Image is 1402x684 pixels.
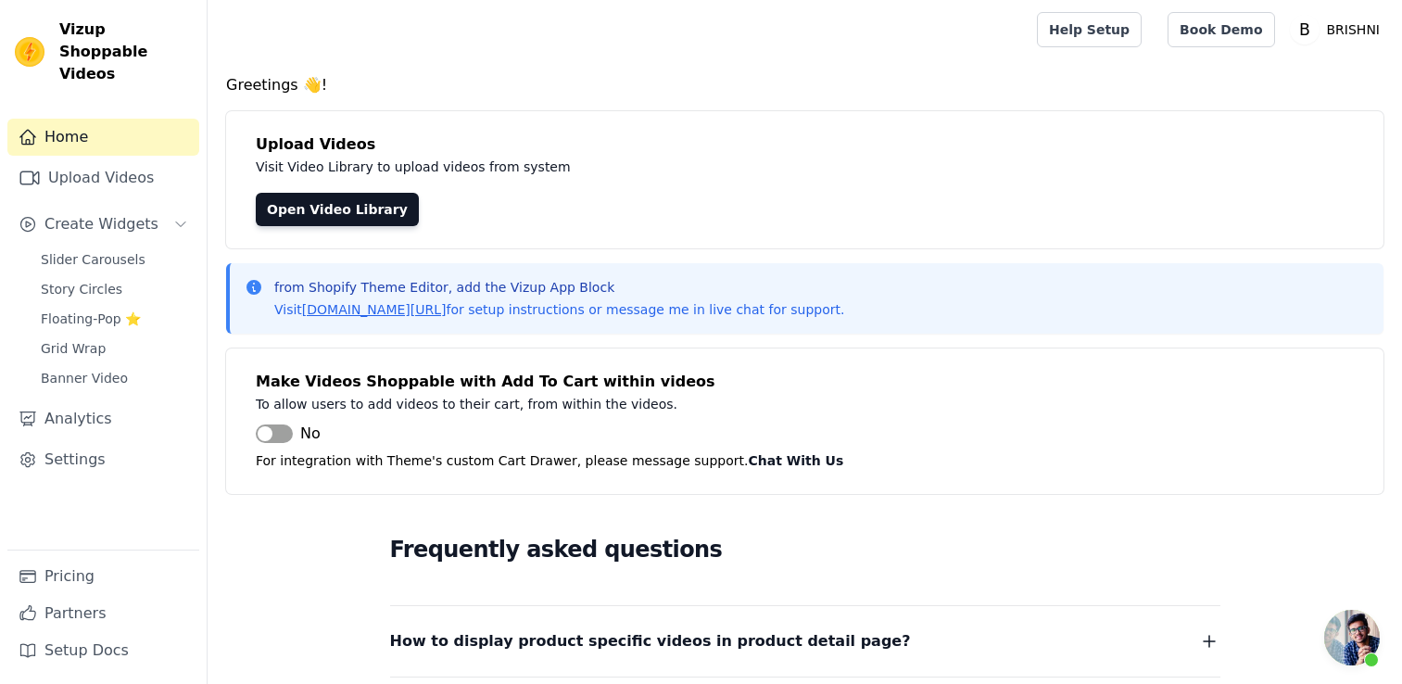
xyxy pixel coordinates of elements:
[7,206,199,243] button: Create Widgets
[7,558,199,595] a: Pricing
[30,276,199,302] a: Story Circles
[30,365,199,391] a: Banner Video
[274,300,844,319] p: Visit for setup instructions or message me in live chat for support.
[41,369,128,387] span: Banner Video
[256,193,419,226] a: Open Video Library
[256,393,1086,415] p: To allow users to add videos to their cart, from within the videos.
[7,441,199,478] a: Settings
[7,632,199,669] a: Setup Docs
[300,423,321,445] span: No
[1320,13,1387,46] p: BRISHNI
[1168,12,1274,47] a: Book Demo
[7,400,199,437] a: Analytics
[1037,12,1142,47] a: Help Setup
[256,156,1086,178] p: Visit Video Library to upload videos from system
[256,371,1354,393] h4: Make Videos Shoppable with Add To Cart within videos
[1290,13,1387,46] button: B BRISHNI
[41,280,122,298] span: Story Circles
[30,306,199,332] a: Floating-Pop ⭐
[41,250,145,269] span: Slider Carousels
[302,302,447,317] a: [DOMAIN_NAME][URL]
[226,74,1383,96] h4: Greetings 👋!
[30,336,199,361] a: Grid Wrap
[256,450,1354,472] p: For integration with Theme's custom Cart Drawer, please message support.
[1324,610,1380,665] a: Open chat
[256,133,1354,156] h4: Upload Videos
[41,310,141,328] span: Floating-Pop ⭐
[390,628,911,654] span: How to display product specific videos in product detail page?
[7,595,199,632] a: Partners
[390,628,1220,654] button: How to display product specific videos in product detail page?
[7,159,199,196] a: Upload Videos
[44,213,158,235] span: Create Widgets
[15,37,44,67] img: Vizup
[41,339,106,358] span: Grid Wrap
[1299,20,1310,39] text: B
[59,19,192,85] span: Vizup Shoppable Videos
[390,531,1220,568] h2: Frequently asked questions
[7,119,199,156] a: Home
[749,450,844,472] button: Chat With Us
[30,247,199,272] a: Slider Carousels
[274,278,844,297] p: from Shopify Theme Editor, add the Vizup App Block
[256,423,321,445] button: No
